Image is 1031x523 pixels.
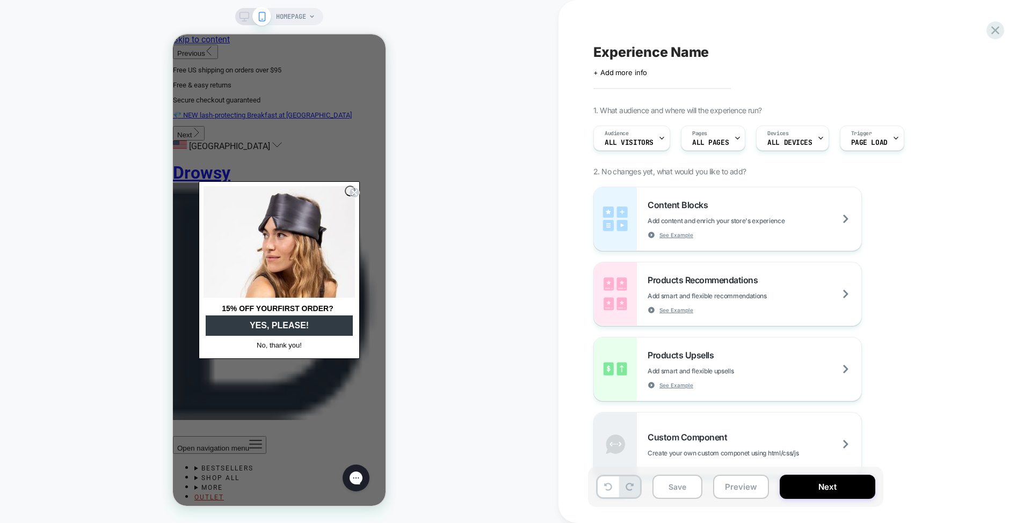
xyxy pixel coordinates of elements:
span: Custom Component [648,432,732,443]
span: Add content and enrich your store's experience [648,217,838,225]
iframe: Gorgias live chat messenger [164,426,202,461]
span: All Visitors [605,139,654,146]
span: 15% OFF YOUR [49,270,105,278]
span: Audience [605,130,629,137]
span: See Example [659,381,693,389]
span: 1. What audience and where will the experience run? [593,106,761,115]
span: HOMEPAGE [276,8,306,25]
img: Drowsy sleep mask [31,152,182,263]
span: Page Load [851,139,888,146]
button: Next [780,475,875,499]
button: Preview [713,475,769,499]
span: See Example [659,231,693,239]
button: Close dialog [172,151,183,162]
span: Experience Name [593,44,709,60]
span: ALL PAGES [692,139,729,146]
button: YES, PLEASE! [33,281,180,301]
span: 2. No changes yet, what would you like to add? [593,167,746,176]
span: Devices [767,130,788,137]
span: Trigger [851,130,872,137]
span: Products Recommendations [648,275,763,285]
span: FIRST ORDER? [105,270,160,278]
span: See Example [659,306,693,314]
span: Create your own custom componet using html/css/js [648,449,852,457]
span: ALL DEVICES [767,139,812,146]
span: Content Blocks [648,200,713,210]
span: Products Upsells [648,350,719,360]
button: Save [652,475,702,499]
span: Add smart and flexible recommendations [648,292,821,300]
span: + Add more info [593,68,647,77]
span: Pages [692,130,707,137]
button: No, thank you! [33,301,180,320]
span: Add smart and flexible upsells [648,367,787,375]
